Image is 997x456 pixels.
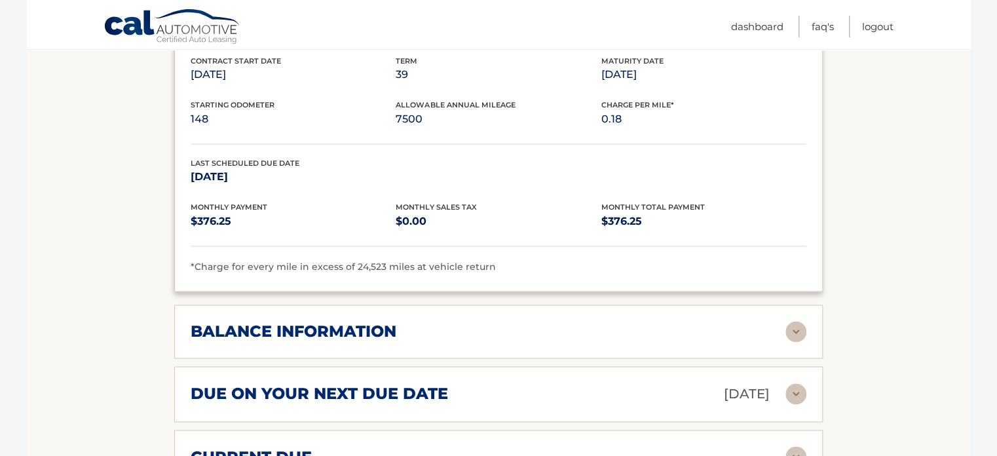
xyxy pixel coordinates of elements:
[601,110,806,128] p: 0.18
[601,212,806,231] p: $376.25
[601,100,674,109] span: Charge Per Mile*
[862,16,894,37] a: Logout
[396,100,515,109] span: Allowable Annual Mileage
[785,321,806,342] img: accordion-rest.svg
[191,202,267,212] span: Monthly Payment
[191,322,396,341] h2: balance information
[191,56,281,66] span: Contract Start Date
[785,383,806,404] img: accordion-rest.svg
[191,168,396,186] p: [DATE]
[191,110,396,128] p: 148
[396,110,601,128] p: 7500
[191,66,396,84] p: [DATE]
[191,100,274,109] span: Starting Odometer
[191,212,396,231] p: $376.25
[191,384,448,404] h2: due on your next due date
[601,202,705,212] span: Monthly Total Payment
[396,56,417,66] span: Term
[812,16,834,37] a: FAQ's
[191,159,299,168] span: Last Scheduled Due Date
[396,202,476,212] span: Monthly Sales Tax
[601,56,664,66] span: Maturity Date
[103,9,241,47] a: Cal Automotive
[191,261,496,273] span: *Charge for every mile in excess of 24,523 miles at vehicle return
[396,212,601,231] p: $0.00
[731,16,783,37] a: Dashboard
[724,383,770,406] p: [DATE]
[396,66,601,84] p: 39
[601,66,806,84] p: [DATE]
